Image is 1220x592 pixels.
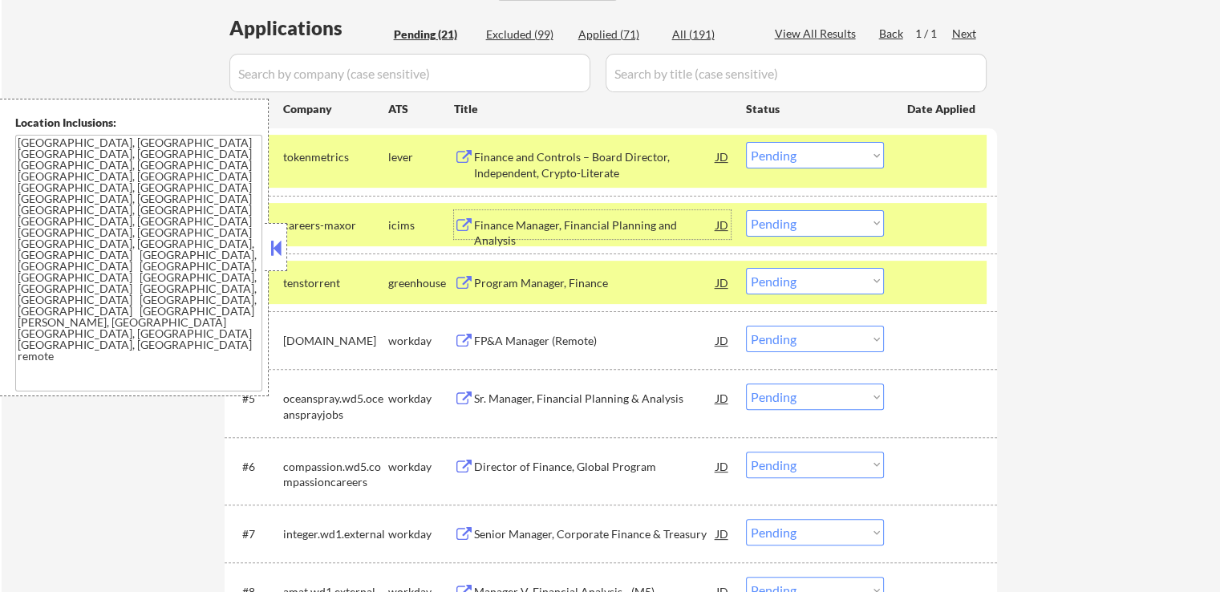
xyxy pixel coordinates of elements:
[229,18,388,38] div: Applications
[715,210,731,239] div: JD
[388,101,454,117] div: ATS
[283,101,388,117] div: Company
[775,26,861,42] div: View All Results
[242,459,270,475] div: #6
[283,217,388,233] div: careers-maxor
[715,326,731,355] div: JD
[746,94,884,123] div: Status
[715,268,731,297] div: JD
[715,452,731,480] div: JD
[454,101,731,117] div: Title
[388,217,454,233] div: icims
[229,54,590,92] input: Search by company (case sensitive)
[578,26,659,43] div: Applied (71)
[283,275,388,291] div: tenstorrent
[952,26,978,42] div: Next
[915,26,952,42] div: 1 / 1
[388,149,454,165] div: lever
[388,526,454,542] div: workday
[388,391,454,407] div: workday
[474,391,716,407] div: Sr. Manager, Financial Planning & Analysis
[715,519,731,548] div: JD
[388,333,454,349] div: workday
[388,275,454,291] div: greenhouse
[672,26,752,43] div: All (191)
[474,149,716,180] div: Finance and Controls – Board Director, Independent, Crypto-Literate
[474,217,716,249] div: Finance Manager, Financial Planning and Analysis
[283,526,388,542] div: integer.wd1.external
[474,333,716,349] div: FP&A Manager (Remote)
[474,459,716,475] div: Director of Finance, Global Program
[606,54,987,92] input: Search by title (case sensitive)
[486,26,566,43] div: Excluded (99)
[474,275,716,291] div: Program Manager, Finance
[242,391,270,407] div: #5
[394,26,474,43] div: Pending (21)
[283,149,388,165] div: tokenmetrics
[879,26,905,42] div: Back
[715,383,731,412] div: JD
[715,142,731,171] div: JD
[388,459,454,475] div: workday
[283,333,388,349] div: [DOMAIN_NAME]
[474,526,716,542] div: Senior Manager, Corporate Finance & Treasury
[242,526,270,542] div: #7
[15,115,262,131] div: Location Inclusions:
[907,101,978,117] div: Date Applied
[283,391,388,422] div: oceanspray.wd5.oceansprayjobs
[283,459,388,490] div: compassion.wd5.compassioncareers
